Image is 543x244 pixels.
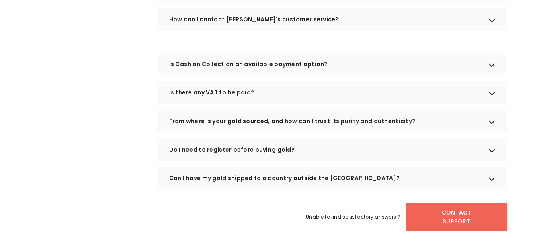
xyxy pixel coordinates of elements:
span: Unable to find satisfactory answers ? [306,213,401,221]
div: Is Cash on Collection an available payment option? [157,53,507,75]
div: From where is your gold sourced, and how can I trust its purity and authenticity? [157,110,507,132]
div: Can I have my gold shipped to a country outside the [GEOGRAPHIC_DATA]? [157,167,507,189]
div: How can I contact [PERSON_NAME]'s customer service? [157,8,507,31]
div: Is there any VAT to be paid? [157,81,507,104]
a: Contact Support [406,203,507,231]
div: Do I need to register before buying gold? [157,138,507,161]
